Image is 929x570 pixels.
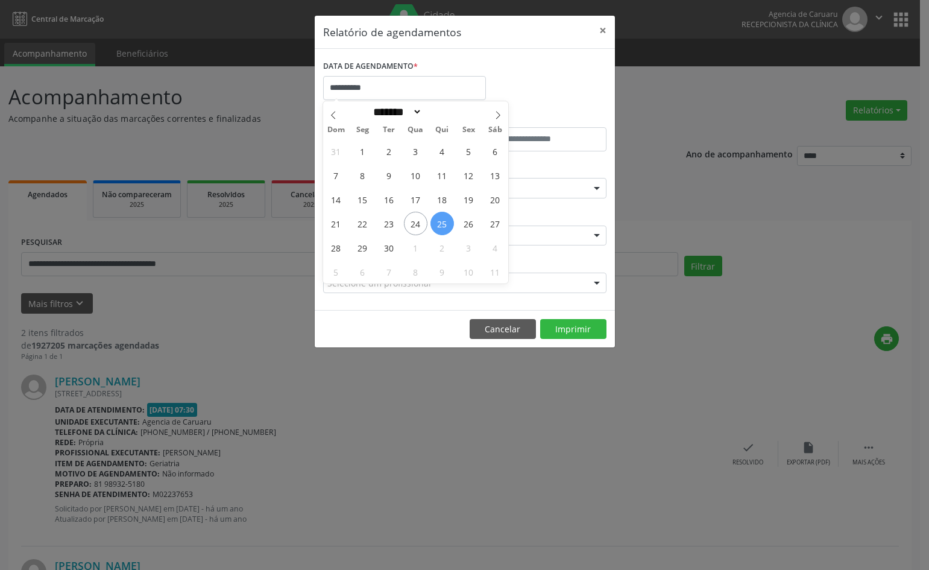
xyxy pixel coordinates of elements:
span: Outubro 6, 2025 [351,260,374,283]
label: DATA DE AGENDAMENTO [323,57,418,76]
span: Sex [455,126,482,134]
span: Setembro 26, 2025 [457,212,480,235]
span: Seg [349,126,376,134]
span: Setembro 10, 2025 [404,163,427,187]
select: Month [370,106,423,118]
span: Setembro 8, 2025 [351,163,374,187]
span: Setembro 13, 2025 [483,163,507,187]
span: Outubro 8, 2025 [404,260,427,283]
span: Outubro 1, 2025 [404,236,427,259]
span: Outubro 9, 2025 [430,260,454,283]
span: Setembro 18, 2025 [430,188,454,211]
span: Ter [376,126,402,134]
input: Year [422,106,462,118]
span: Setembro 1, 2025 [351,139,374,163]
h5: Relatório de agendamentos [323,24,461,40]
span: Setembro 20, 2025 [483,188,507,211]
span: Setembro 29, 2025 [351,236,374,259]
span: Setembro 28, 2025 [324,236,348,259]
span: Setembro 6, 2025 [483,139,507,163]
span: Setembro 17, 2025 [404,188,427,211]
span: Setembro 12, 2025 [457,163,480,187]
span: Qui [429,126,455,134]
span: Setembro 30, 2025 [377,236,401,259]
span: Setembro 15, 2025 [351,188,374,211]
span: Dom [323,126,350,134]
span: Setembro 7, 2025 [324,163,348,187]
label: ATÉ [468,109,606,127]
span: Setembro 27, 2025 [483,212,507,235]
button: Cancelar [470,319,536,340]
span: Setembro 19, 2025 [457,188,480,211]
span: Setembro 4, 2025 [430,139,454,163]
span: Qua [402,126,429,134]
span: Sáb [482,126,508,134]
span: Setembro 21, 2025 [324,212,348,235]
span: Outubro 3, 2025 [457,236,480,259]
span: Agosto 31, 2025 [324,139,348,163]
span: Setembro 5, 2025 [457,139,480,163]
span: Setembro 24, 2025 [404,212,427,235]
span: Outubro 7, 2025 [377,260,401,283]
span: Setembro 14, 2025 [324,188,348,211]
span: Setembro 9, 2025 [377,163,401,187]
span: Setembro 25, 2025 [430,212,454,235]
span: Setembro 3, 2025 [404,139,427,163]
span: Setembro 16, 2025 [377,188,401,211]
span: Setembro 11, 2025 [430,163,454,187]
span: Setembro 2, 2025 [377,139,401,163]
span: Setembro 23, 2025 [377,212,401,235]
span: Outubro 11, 2025 [483,260,507,283]
span: Outubro 10, 2025 [457,260,480,283]
span: Outubro 4, 2025 [483,236,507,259]
span: Outubro 5, 2025 [324,260,348,283]
span: Setembro 22, 2025 [351,212,374,235]
span: Selecione um profissional [327,277,431,290]
span: Outubro 2, 2025 [430,236,454,259]
button: Imprimir [540,319,606,340]
button: Close [591,16,615,45]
